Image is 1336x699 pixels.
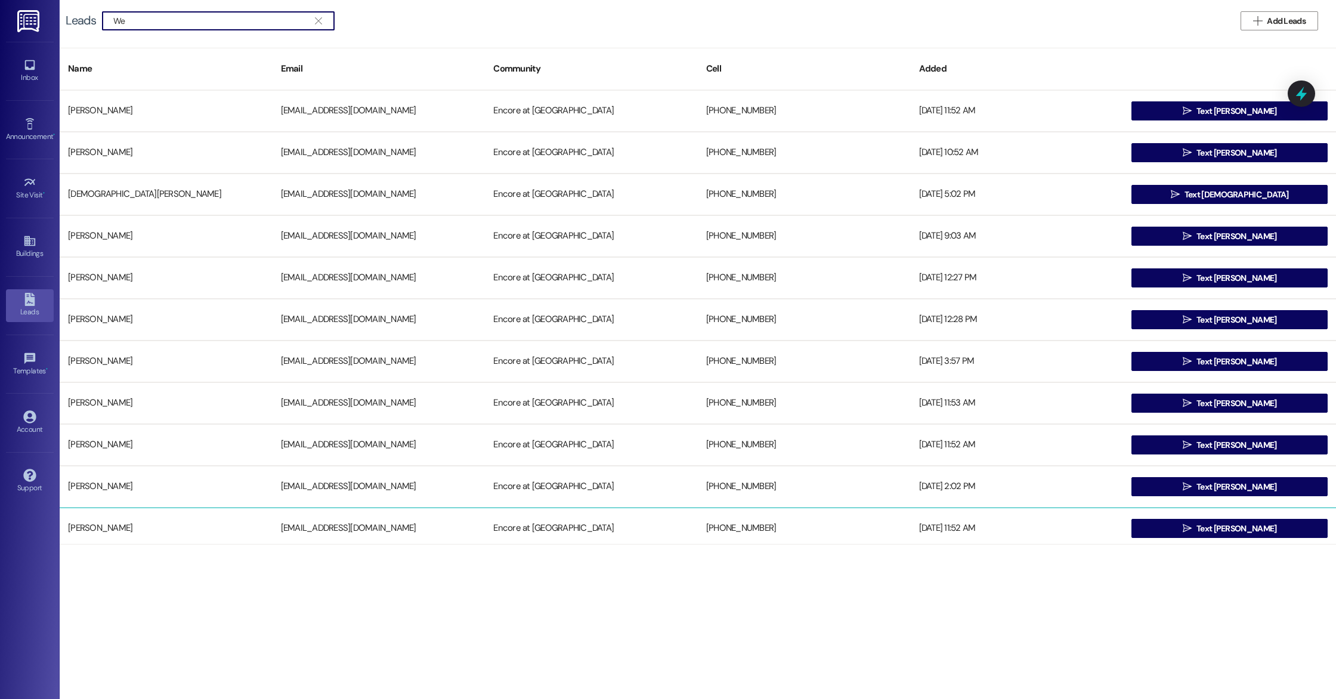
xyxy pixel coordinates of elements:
button: Add Leads [1241,11,1318,30]
span: Text [PERSON_NAME] [1196,314,1276,326]
div: [PHONE_NUMBER] [698,183,911,206]
div: [DATE] 3:57 PM [911,349,1124,373]
div: [PHONE_NUMBER] [698,99,911,123]
div: Encore at [GEOGRAPHIC_DATA] [485,349,698,373]
a: Templates • [6,348,54,381]
div: [PERSON_NAME] [60,266,273,290]
div: [DATE] 5:02 PM [911,183,1124,206]
div: Cell [698,54,911,83]
div: [PERSON_NAME] [60,391,273,415]
div: [EMAIL_ADDRESS][DOMAIN_NAME] [273,475,485,499]
i:  [1183,315,1192,324]
div: [PERSON_NAME] [60,308,273,332]
div: [PERSON_NAME] [60,475,273,499]
i:  [1183,273,1192,283]
div: Encore at [GEOGRAPHIC_DATA] [485,266,698,290]
span: • [46,365,48,373]
span: Text [PERSON_NAME] [1196,272,1276,284]
i:  [1183,106,1192,116]
span: Text [PERSON_NAME] [1196,397,1276,410]
div: Email [273,54,485,83]
div: [PHONE_NUMBER] [698,224,911,248]
span: Add Leads [1267,15,1306,27]
div: [DATE] 11:53 AM [911,391,1124,415]
button: Text [PERSON_NAME] [1131,435,1328,454]
div: Name [60,54,273,83]
div: [DATE] 12:27 PM [911,266,1124,290]
span: Text [PERSON_NAME] [1196,147,1276,159]
div: Leads [66,14,96,27]
span: • [53,131,55,139]
span: Text [DEMOGRAPHIC_DATA] [1185,188,1289,201]
div: [DATE] 11:52 AM [911,433,1124,457]
div: [PHONE_NUMBER] [698,266,911,290]
span: Text [PERSON_NAME] [1196,439,1276,451]
div: [EMAIL_ADDRESS][DOMAIN_NAME] [273,349,485,373]
div: Encore at [GEOGRAPHIC_DATA] [485,183,698,206]
a: Support [6,465,54,497]
div: [PHONE_NUMBER] [698,475,911,499]
div: [PERSON_NAME] [60,99,273,123]
div: [PERSON_NAME] [60,516,273,540]
div: [PHONE_NUMBER] [698,308,911,332]
i:  [1183,231,1192,241]
div: [DATE] 9:03 AM [911,224,1124,248]
i:  [1171,190,1180,199]
i:  [1183,440,1192,450]
div: [EMAIL_ADDRESS][DOMAIN_NAME] [273,224,485,248]
span: Text [PERSON_NAME] [1196,230,1276,243]
div: [EMAIL_ADDRESS][DOMAIN_NAME] [273,308,485,332]
div: [EMAIL_ADDRESS][DOMAIN_NAME] [273,99,485,123]
div: Encore at [GEOGRAPHIC_DATA] [485,391,698,415]
div: Encore at [GEOGRAPHIC_DATA] [485,475,698,499]
div: [PERSON_NAME] [60,141,273,165]
button: Clear text [309,12,328,30]
a: Leads [6,289,54,321]
div: [EMAIL_ADDRESS][DOMAIN_NAME] [273,391,485,415]
div: Encore at [GEOGRAPHIC_DATA] [485,99,698,123]
i:  [1183,482,1192,491]
a: Account [6,407,54,439]
div: [EMAIL_ADDRESS][DOMAIN_NAME] [273,266,485,290]
button: Text [PERSON_NAME] [1131,394,1328,413]
div: [DEMOGRAPHIC_DATA][PERSON_NAME] [60,183,273,206]
div: [EMAIL_ADDRESS][DOMAIN_NAME] [273,516,485,540]
button: Text [PERSON_NAME] [1131,519,1328,538]
div: Encore at [GEOGRAPHIC_DATA] [485,141,698,165]
div: Added [911,54,1124,83]
div: [DATE] 11:52 AM [911,516,1124,540]
i:  [1183,148,1192,157]
div: [EMAIL_ADDRESS][DOMAIN_NAME] [273,141,485,165]
span: • [43,189,45,197]
div: Encore at [GEOGRAPHIC_DATA] [485,308,698,332]
div: [DATE] 11:52 AM [911,99,1124,123]
button: Text [PERSON_NAME] [1131,143,1328,162]
div: [PERSON_NAME] [60,349,273,373]
div: [EMAIL_ADDRESS][DOMAIN_NAME] [273,183,485,206]
div: Encore at [GEOGRAPHIC_DATA] [485,516,698,540]
button: Text [PERSON_NAME] [1131,101,1328,120]
i:  [315,16,321,26]
span: Text [PERSON_NAME] [1196,522,1276,535]
div: [PHONE_NUMBER] [698,516,911,540]
button: Text [DEMOGRAPHIC_DATA] [1131,185,1328,204]
img: ResiDesk Logo [17,10,42,32]
span: Text [PERSON_NAME] [1196,105,1276,117]
a: Inbox [6,55,54,87]
div: [PHONE_NUMBER] [698,141,911,165]
div: [DATE] 2:02 PM [911,475,1124,499]
a: Buildings [6,231,54,263]
div: [PHONE_NUMBER] [698,391,911,415]
button: Text [PERSON_NAME] [1131,227,1328,246]
i:  [1183,524,1192,533]
button: Text [PERSON_NAME] [1131,477,1328,496]
input: Search name/email/community (quotes for exact match e.g. "John Smith") [113,13,309,29]
span: Text [PERSON_NAME] [1196,355,1276,368]
div: Community [485,54,698,83]
i:  [1253,16,1262,26]
div: [PHONE_NUMBER] [698,433,911,457]
div: [PHONE_NUMBER] [698,349,911,373]
span: Text [PERSON_NAME] [1196,481,1276,493]
i:  [1183,398,1192,408]
a: Site Visit • [6,172,54,205]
